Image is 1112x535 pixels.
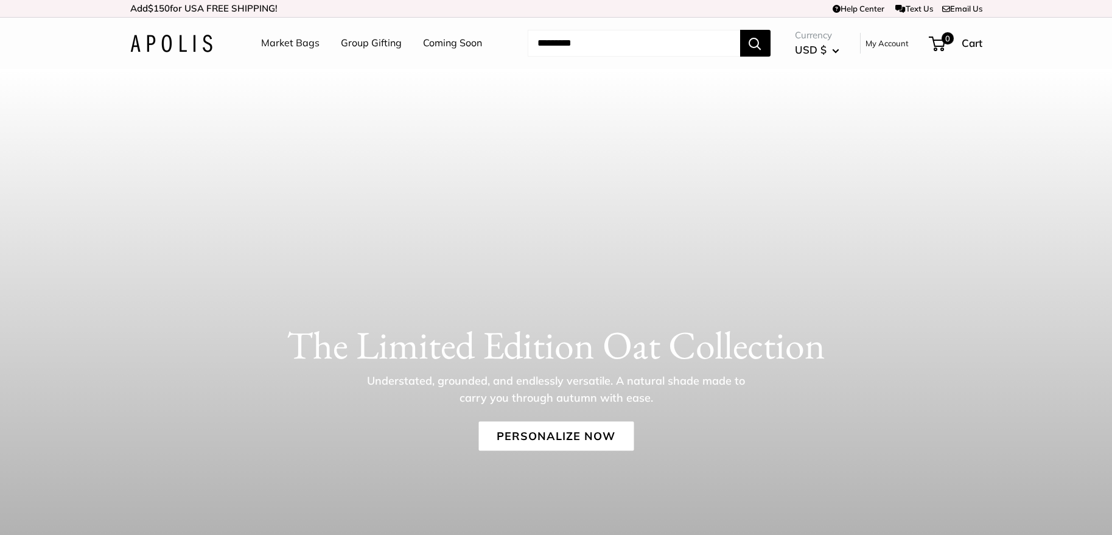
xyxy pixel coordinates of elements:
a: Group Gifting [341,34,402,52]
a: My Account [865,36,909,51]
span: Currency [795,27,839,44]
a: Market Bags [261,34,320,52]
a: Coming Soon [423,34,482,52]
span: 0 [941,32,953,44]
a: Email Us [942,4,982,13]
h1: The Limited Edition Oat Collection [130,321,982,368]
span: Cart [962,37,982,49]
button: Search [740,30,771,57]
span: $150 [148,2,170,14]
a: Help Center [833,4,884,13]
img: Apolis [130,35,212,52]
a: 0 Cart [930,33,982,53]
span: USD $ [795,43,827,56]
p: Understated, grounded, and endlessly versatile. A natural shade made to carry you through autumn ... [358,372,754,406]
a: Text Us [895,4,932,13]
input: Search... [528,30,740,57]
a: Personalize Now [478,421,634,450]
button: USD $ [795,40,839,60]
